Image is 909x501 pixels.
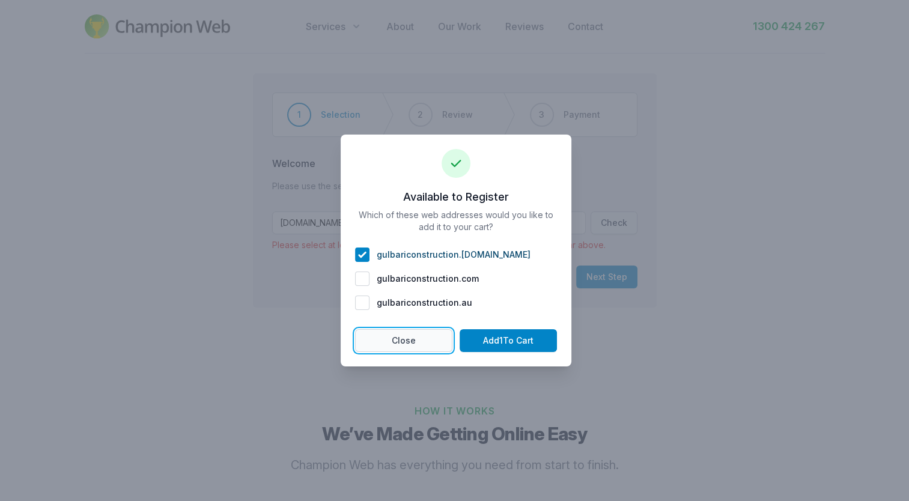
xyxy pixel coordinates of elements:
button: Add1To Cart [460,329,557,352]
h3: Available to Register [355,190,557,204]
span: gulbariconstruction . [DOMAIN_NAME] [377,249,531,261]
span: gulbariconstruction . au [377,297,472,309]
p: Which of these web addresses would you like to add it to your cart? [355,209,557,315]
span: gulbariconstruction . com [377,273,479,285]
button: Close [355,329,452,352]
